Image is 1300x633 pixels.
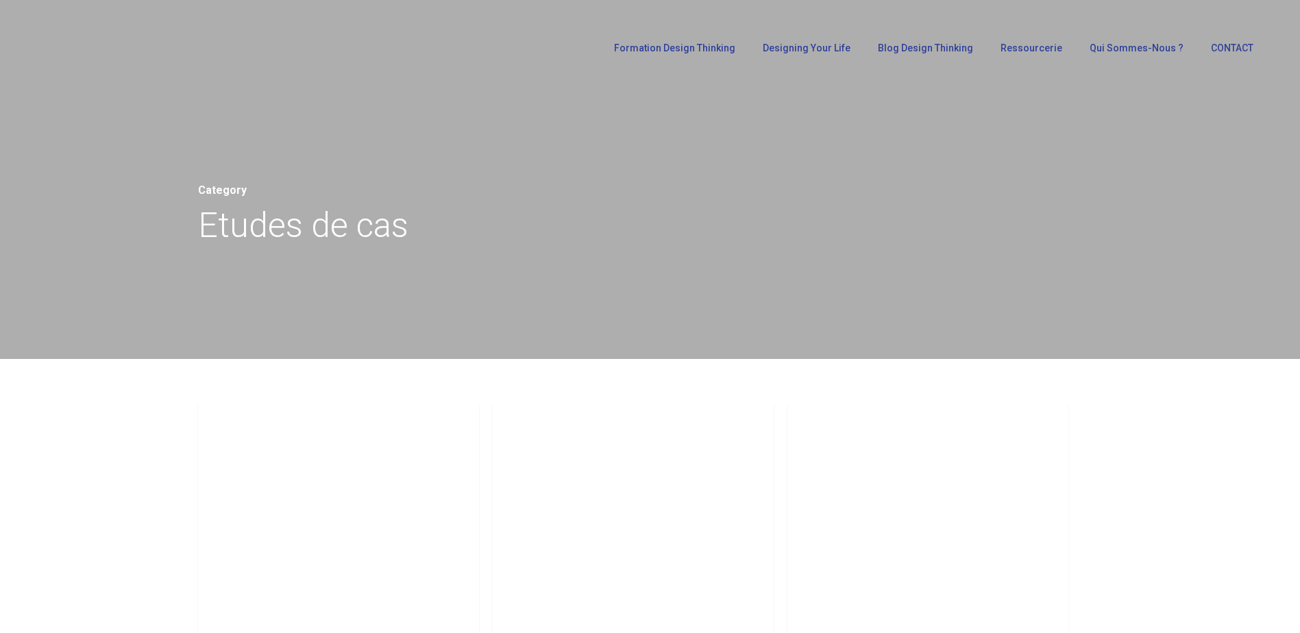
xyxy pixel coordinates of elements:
span: Category [198,184,247,197]
a: Etudes de cas [212,417,302,434]
span: Qui sommes-nous ? [1090,42,1184,53]
h1: Etudes de cas [198,201,1103,249]
a: Formation Design Thinking [607,43,742,53]
a: Blog Design Thinking [871,43,980,53]
span: Designing Your Life [763,42,850,53]
a: Qui sommes-nous ? [1083,43,1190,53]
span: Formation Design Thinking [614,42,735,53]
a: Etudes de cas [506,417,596,434]
a: CONTACT [1204,43,1260,53]
a: Ressourcerie [994,43,1069,53]
span: CONTACT [1211,42,1253,53]
a: Designing Your Life [756,43,857,53]
a: Etudes de cas [801,417,891,434]
span: Ressourcerie [1001,42,1062,53]
span: Blog Design Thinking [878,42,973,53]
